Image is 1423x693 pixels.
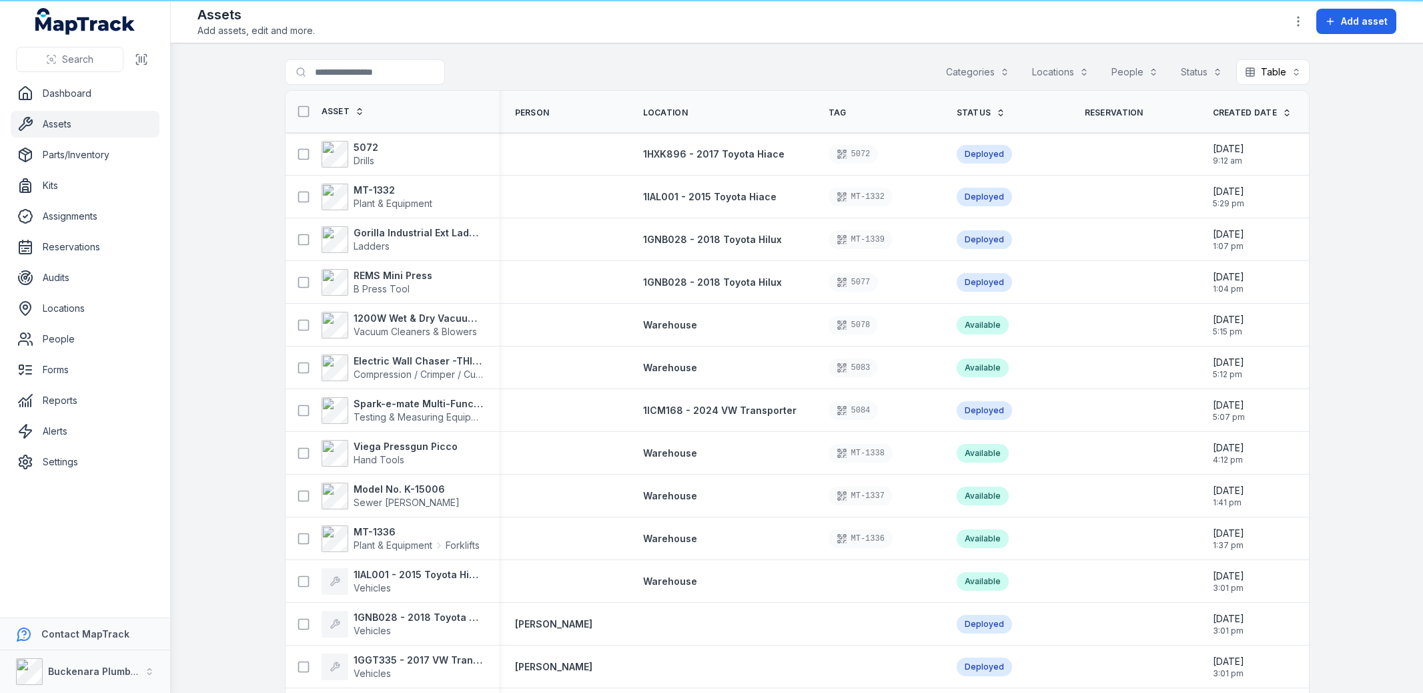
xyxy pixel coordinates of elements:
[957,401,1012,420] div: Deployed
[11,142,159,168] a: Parts/Inventory
[354,497,460,508] span: Sewer [PERSON_NAME]
[322,483,460,509] a: Model No. K-15006Sewer [PERSON_NAME]
[643,404,797,417] a: 1ICM168 - 2024 VW Transporter
[643,107,688,118] span: Location
[354,312,483,325] strong: 1200W Wet & Dry Vacuum Cleaner
[41,628,129,640] strong: Contact MapTrack
[1213,107,1278,118] span: Created Date
[1213,399,1245,423] time: 04/09/2025, 5:07:22 pm
[643,575,697,588] a: Warehouse
[1213,270,1244,284] span: [DATE]
[197,24,315,37] span: Add assets, edit and more.
[1341,15,1388,28] span: Add asset
[643,490,697,501] span: Warehouse
[11,264,159,291] a: Audits
[1213,569,1244,594] time: 27/06/2025, 3:01:41 pm
[322,141,378,168] a: 5072Drills
[1085,107,1143,118] span: Reservation
[11,234,159,260] a: Reservations
[1213,356,1244,369] span: [DATE]
[829,529,893,548] div: MT-1336
[829,359,879,377] div: 5083
[1213,655,1244,679] time: 27/06/2025, 3:01:41 pm
[1213,497,1244,508] span: 1:41 pm
[197,5,315,24] h2: Assets
[322,106,365,117] a: Asset
[446,539,480,552] span: Forklifts
[16,47,123,72] button: Search
[643,276,782,288] span: 1GNB028 - 2018 Toyota Hilux
[11,172,159,199] a: Kits
[11,326,159,353] a: People
[957,107,1006,118] a: Status
[957,273,1012,292] div: Deployed
[354,141,378,154] strong: 5072
[11,111,159,138] a: Assets
[1213,369,1244,380] span: 5:12 pm
[354,226,483,240] strong: Gorilla Industrial Ext Ladder
[957,658,1012,676] div: Deployed
[643,234,782,245] span: 1GNB028 - 2018 Toyota Hilux
[1023,59,1097,85] button: Locations
[957,572,1009,591] div: Available
[11,449,159,475] a: Settings
[1213,270,1244,294] time: 11/09/2025, 1:04:29 pm
[1213,583,1244,594] span: 3:01 pm
[957,487,1009,505] div: Available
[1213,313,1244,326] span: [DATE]
[957,107,991,118] span: Status
[829,487,893,505] div: MT-1337
[957,188,1012,206] div: Deployed
[1213,527,1244,540] span: [DATE]
[354,625,391,636] span: Vehicles
[1213,399,1245,412] span: [DATE]
[1213,142,1244,156] span: [DATE]
[1213,484,1244,497] span: [DATE]
[35,8,135,35] a: MapTrack
[643,405,797,416] span: 1ICM168 - 2024 VW Transporter
[643,318,697,332] a: Warehouse
[1213,668,1244,679] span: 3:01 pm
[1213,455,1244,465] span: 4:12 pm
[1213,356,1244,380] time: 04/09/2025, 5:12:27 pm
[829,316,879,334] div: 5078
[643,575,697,587] span: Warehouse
[1213,484,1244,508] time: 30/07/2025, 1:41:31 pm
[1172,59,1231,85] button: Status
[957,316,1009,334] div: Available
[354,525,480,539] strong: MT-1336
[957,359,1009,377] div: Available
[1213,326,1244,337] span: 5:15 pm
[515,107,550,118] span: Person
[354,411,492,423] span: Testing & Measuring Equipment
[322,397,483,424] a: Spark-e-mate Multi-Function Electrical Installation Safety TesterTesting & Measuring Equipment
[354,611,483,624] strong: 1GNB028 - 2018 Toyota Hilux
[829,145,879,164] div: 5072
[957,529,1009,548] div: Available
[48,666,223,677] strong: Buckenara Plumbing Gas & Electrical
[1213,185,1244,209] time: 17/09/2025, 5:29:23 pm
[643,319,697,330] span: Warehouse
[11,387,159,414] a: Reports
[354,397,483,411] strong: Spark-e-mate Multi-Function Electrical Installation Safety Tester
[1213,527,1244,551] time: 30/07/2025, 1:37:14 pm
[354,668,391,679] span: Vehicles
[957,615,1012,634] div: Deployed
[1213,540,1244,551] span: 1:37 pm
[354,454,404,465] span: Hand Tools
[322,269,432,296] a: REMS Mini PressB Press Tool
[1213,569,1244,583] span: [DATE]
[322,568,483,595] a: 1IAL001 - 2015 Toyota HiaceVehicles
[1213,228,1244,241] span: [DATE]
[62,53,93,66] span: Search
[1213,441,1244,455] span: [DATE]
[354,155,374,166] span: Drills
[1213,313,1244,337] time: 04/09/2025, 5:15:52 pm
[1213,198,1244,209] span: 5:29 pm
[643,489,697,503] a: Warehouse
[1213,612,1244,636] time: 27/06/2025, 3:01:41 pm
[1316,9,1396,34] button: Add asset
[643,361,697,375] a: Warehouse
[354,326,477,337] span: Vacuum Cleaners & Blowers
[515,618,592,631] a: [PERSON_NAME]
